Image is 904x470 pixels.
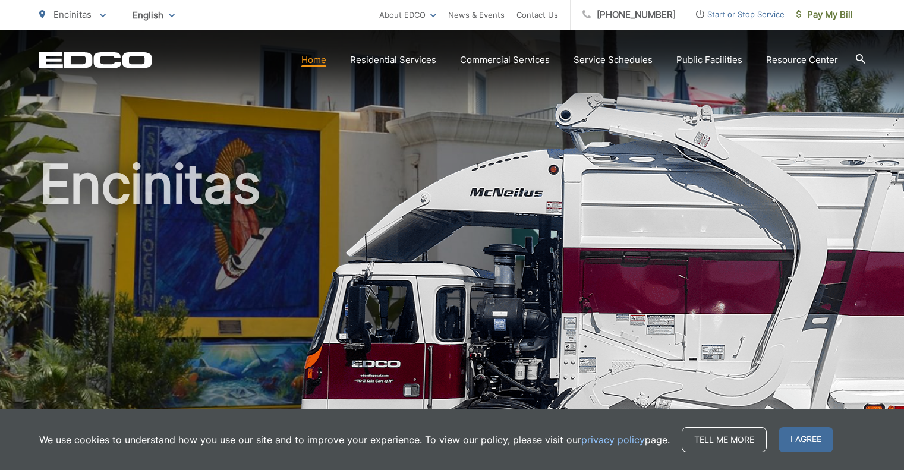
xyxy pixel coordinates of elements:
a: About EDCO [379,8,436,22]
a: Service Schedules [574,53,653,67]
span: I agree [779,427,833,452]
span: Pay My Bill [796,8,853,22]
p: We use cookies to understand how you use our site and to improve your experience. To view our pol... [39,433,670,447]
a: Tell me more [682,427,767,452]
a: Public Facilities [676,53,742,67]
a: privacy policy [581,433,645,447]
span: Encinitas [53,9,92,20]
a: EDCD logo. Return to the homepage. [39,52,152,68]
a: Resource Center [766,53,838,67]
a: Contact Us [516,8,558,22]
a: Residential Services [350,53,436,67]
span: English [124,5,184,26]
a: Commercial Services [460,53,550,67]
a: Home [301,53,326,67]
a: News & Events [448,8,505,22]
